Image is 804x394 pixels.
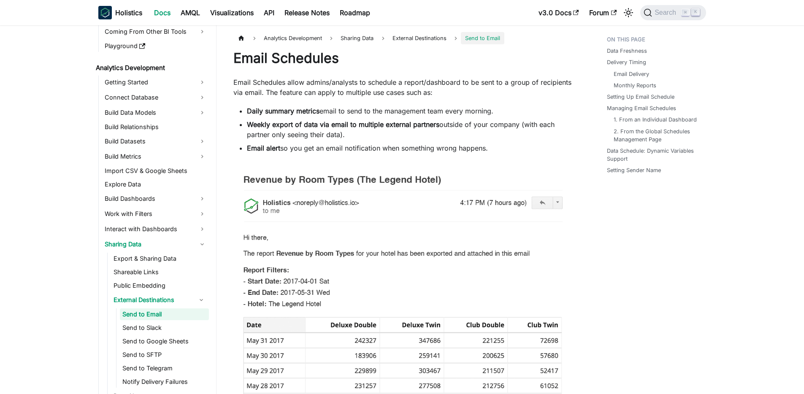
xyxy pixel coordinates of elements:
[614,70,649,78] a: Email Delivery
[640,5,706,20] button: Search (Command+K)
[259,6,279,19] a: API
[102,192,209,205] a: Build Dashboards
[533,6,584,19] a: v3.0 Docs
[584,6,622,19] a: Forum
[652,9,681,16] span: Search
[102,40,209,52] a: Playground
[98,6,112,19] img: Holistics
[614,127,698,143] a: 2. From the Global Schedules Management Page
[233,32,573,44] nav: Breadcrumbs
[111,280,209,291] a: Public Embedding
[247,144,280,152] strong: Email alert
[149,6,176,19] a: Docs
[205,6,259,19] a: Visualizations
[607,58,646,66] a: Delivery Timing
[102,165,209,177] a: Import CSV & Google Sheets
[233,77,573,97] p: Email Schedules allow admins/analysts to schedule a report/dashboard to be sent to a group of rec...
[102,222,209,236] a: Interact with Dashboards
[102,237,209,251] a: Sharing Data
[607,147,701,163] a: Data Schedule: Dynamic Variables Support
[393,35,447,41] span: External Destinations
[111,293,194,307] a: External Destinations
[681,9,690,16] kbd: ⌘
[102,121,209,133] a: Build Relationships
[233,50,573,67] h1: Email Schedules
[102,207,209,221] a: Work with Filters
[233,32,249,44] a: Home page
[98,6,142,19] a: HolisticsHolistics
[247,106,573,116] li: email to send to the management team every morning.
[247,119,573,140] li: outside of your company (with each partner only seeing their data).
[622,6,635,19] button: Switch between dark and light mode (currently light mode)
[102,178,209,190] a: Explore Data
[102,135,209,148] a: Build Datasets
[335,6,375,19] a: Roadmap
[247,107,319,115] strong: Daily summary metrics
[176,6,205,19] a: AMQL
[120,335,209,347] a: Send to Google Sheets
[102,150,209,163] a: Build Metrics
[120,362,209,374] a: Send to Telegram
[120,322,209,334] a: Send to Slack
[607,93,674,101] a: Setting Up Email Schedule
[120,376,209,388] a: Notify Delivery Failures
[607,166,661,174] a: Setting Sender Name
[247,143,573,153] li: so you get an email notification when something wrong happens.
[194,293,209,307] button: Collapse sidebar category 'External Destinations'
[102,91,209,104] a: Connect Database
[607,47,647,55] a: Data Freshness
[102,106,209,119] a: Build Data Models
[260,32,326,44] span: Analytics Development
[120,349,209,361] a: Send to SFTP
[691,8,700,16] kbd: K
[111,253,209,264] a: Export & Sharing Data
[614,116,697,124] a: 1. From an Individual Dashboard
[607,104,676,112] a: Managing Email Schedules
[90,25,217,394] nav: Docs sidebar
[115,8,142,18] b: Holistics
[102,25,209,38] a: Coming From Other BI Tools
[120,308,209,320] a: Send to Email
[111,266,209,278] a: Shareable Links
[336,32,378,44] span: Sharing Data
[102,76,209,89] a: Getting Started
[279,6,335,19] a: Release Notes
[461,32,504,44] span: Send to Email
[388,32,451,44] a: External Destinations
[247,120,439,129] strong: Weekly export of data via email to multiple external partners
[93,62,209,74] a: Analytics Development
[614,81,656,89] a: Monthly Reports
